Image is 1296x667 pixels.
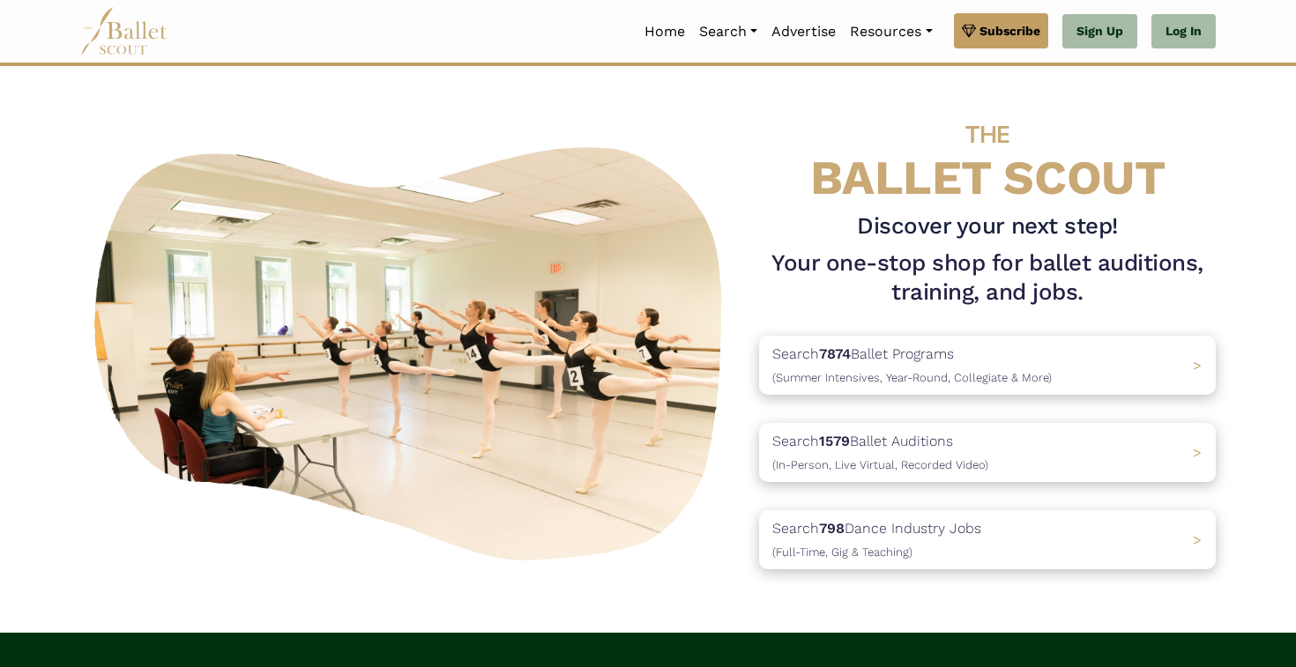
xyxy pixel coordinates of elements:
[759,423,1216,482] a: Search1579Ballet Auditions(In-Person, Live Virtual, Recorded Video) >
[759,510,1216,569] a: Search798Dance Industry Jobs(Full-Time, Gig & Teaching) >
[692,13,764,50] a: Search
[772,517,981,562] p: Search Dance Industry Jobs
[759,336,1216,395] a: Search7874Ballet Programs(Summer Intensives, Year-Round, Collegiate & More)>
[80,128,745,571] img: A group of ballerinas talking to each other in a ballet studio
[965,120,1009,149] span: THE
[1193,531,1202,548] span: >
[819,433,850,449] b: 1579
[637,13,692,50] a: Home
[954,13,1048,48] a: Subscribe
[759,248,1216,308] h1: Your one-stop shop for ballet auditions, training, and jobs.
[819,345,851,362] b: 7874
[764,13,843,50] a: Advertise
[962,21,976,41] img: gem.svg
[1151,14,1216,49] a: Log In
[1193,444,1202,461] span: >
[759,211,1216,241] h3: Discover your next step!
[979,21,1040,41] span: Subscribe
[843,13,939,50] a: Resources
[772,458,988,471] span: (In-Person, Live Virtual, Recorded Video)
[759,101,1216,204] h4: BALLET SCOUT
[772,430,988,475] p: Search Ballet Auditions
[1193,357,1202,374] span: >
[772,371,1052,384] span: (Summer Intensives, Year-Round, Collegiate & More)
[1062,14,1137,49] a: Sign Up
[772,545,912,559] span: (Full-Time, Gig & Teaching)
[772,343,1052,388] p: Search Ballet Programs
[819,520,845,537] b: 798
